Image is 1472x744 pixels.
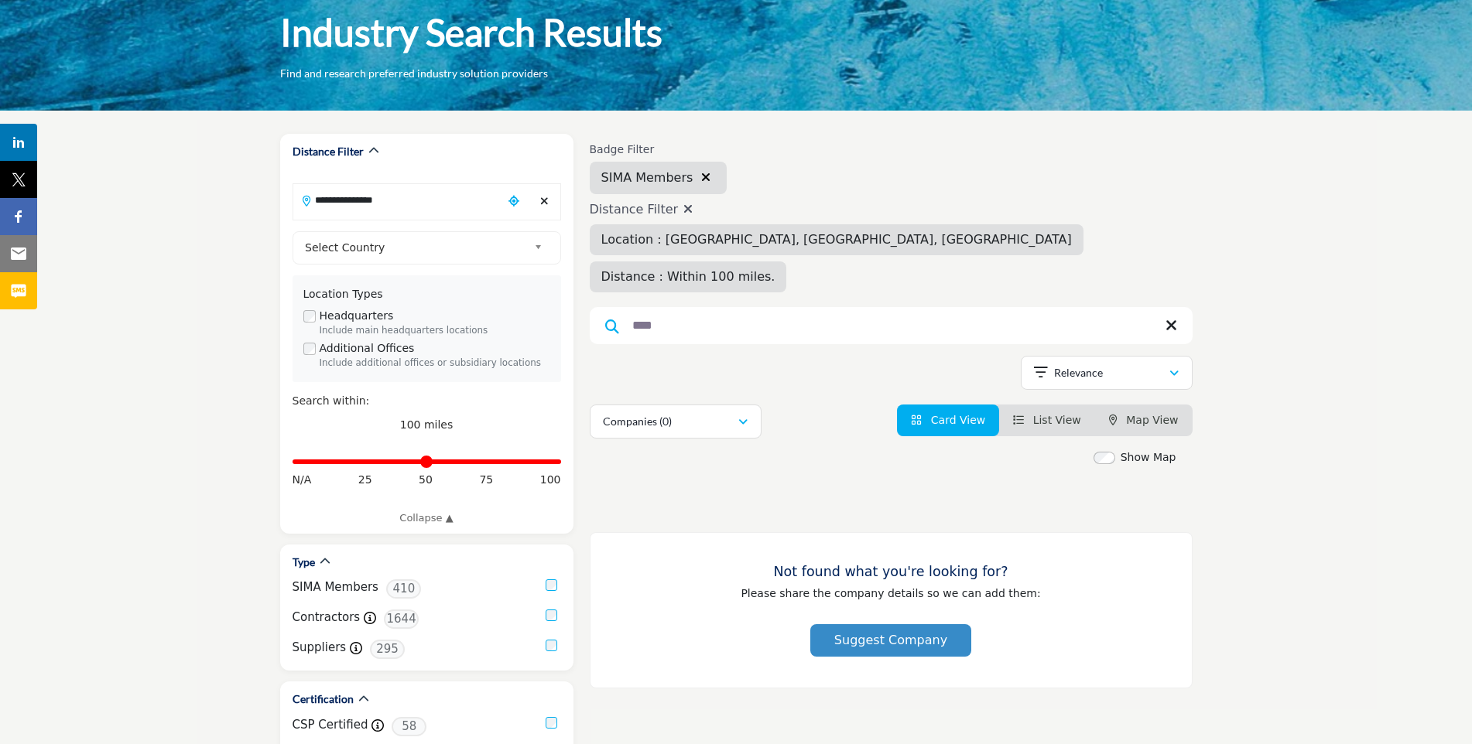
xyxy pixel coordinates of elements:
a: View Card [911,414,985,426]
span: 295 [370,640,405,659]
span: Card View [931,414,985,426]
span: Location : [GEOGRAPHIC_DATA], [GEOGRAPHIC_DATA], [GEOGRAPHIC_DATA] [601,232,1072,247]
div: Include main headquarters locations [320,324,550,338]
span: 410 [386,579,421,599]
span: Select Country [305,238,528,257]
span: N/A [293,472,312,488]
input: Contractors checkbox [546,609,557,621]
span: 58 [392,717,426,736]
label: CSP Certified [293,716,368,734]
label: Additional Offices [320,340,415,357]
h2: Type [293,555,315,570]
h3: Not found what you're looking for? [621,564,1161,580]
span: 1644 [384,609,419,629]
input: Suppliers checkbox [546,640,557,651]
button: Relevance [1021,356,1193,390]
label: SIMA Members [293,578,378,596]
p: Companies (0) [603,414,672,429]
li: List View [999,404,1095,436]
h4: Distance Filter [590,202,1193,217]
span: List View [1033,414,1081,426]
label: Show Map [1121,449,1176,466]
div: Include additional offices or subsidiary locations [320,357,550,370]
p: Find and research preferred industry solution providers [280,66,548,81]
span: Please share the company details so we can add them: [741,587,1040,599]
div: Location Types [303,286,550,302]
input: Search Keyword [590,307,1193,344]
h2: Certification [293,691,354,707]
p: Relevance [1054,365,1103,381]
span: 25 [358,472,372,488]
span: 100 [540,472,561,488]
a: View List [1013,414,1081,426]
div: Choose your current location [502,185,525,218]
li: Card View [897,404,999,436]
span: Map View [1126,414,1178,426]
h6: Badge Filter [590,143,727,156]
span: Distance : Within 100 miles. [601,269,775,284]
a: Map View [1109,414,1179,426]
span: 50 [419,472,433,488]
input: Search Location [293,185,502,215]
span: 75 [479,472,493,488]
div: Clear search location [533,185,556,218]
li: Map View [1095,404,1193,436]
button: Suggest Company [810,624,971,657]
label: Suppliers [293,639,347,657]
a: Collapse ▲ [293,510,561,526]
label: Headquarters [320,308,394,324]
input: SIMA Members checkbox [546,579,557,591]
button: Companies (0) [590,404,762,439]
div: Search within: [293,393,561,409]
span: Suggest Company [834,633,947,647]
span: SIMA Members [601,169,693,187]
h1: Industry Search Results [280,9,662,56]
input: CSP Certified checkbox [546,717,557,729]
h2: Distance Filter [293,144,364,159]
span: 100 miles [400,418,454,431]
label: Contractors [293,609,361,626]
